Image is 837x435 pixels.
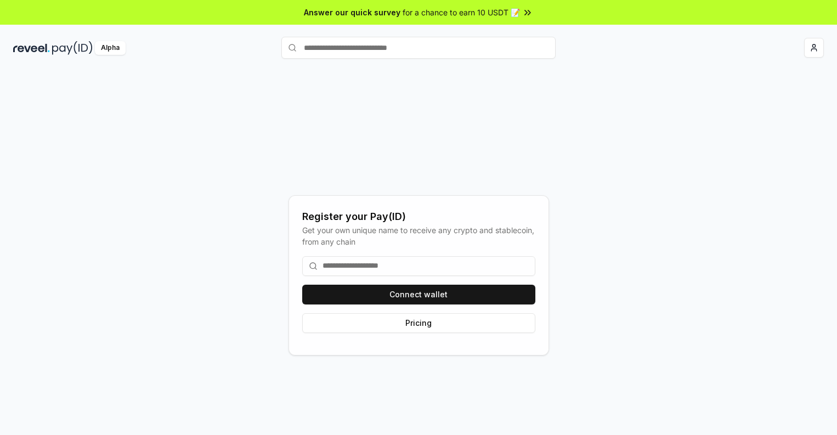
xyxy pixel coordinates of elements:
div: Register your Pay(ID) [302,209,535,224]
button: Pricing [302,313,535,333]
span: for a chance to earn 10 USDT 📝 [403,7,520,18]
img: pay_id [52,41,93,55]
span: Answer our quick survey [304,7,400,18]
img: reveel_dark [13,41,50,55]
div: Alpha [95,41,126,55]
div: Get your own unique name to receive any crypto and stablecoin, from any chain [302,224,535,247]
button: Connect wallet [302,285,535,304]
